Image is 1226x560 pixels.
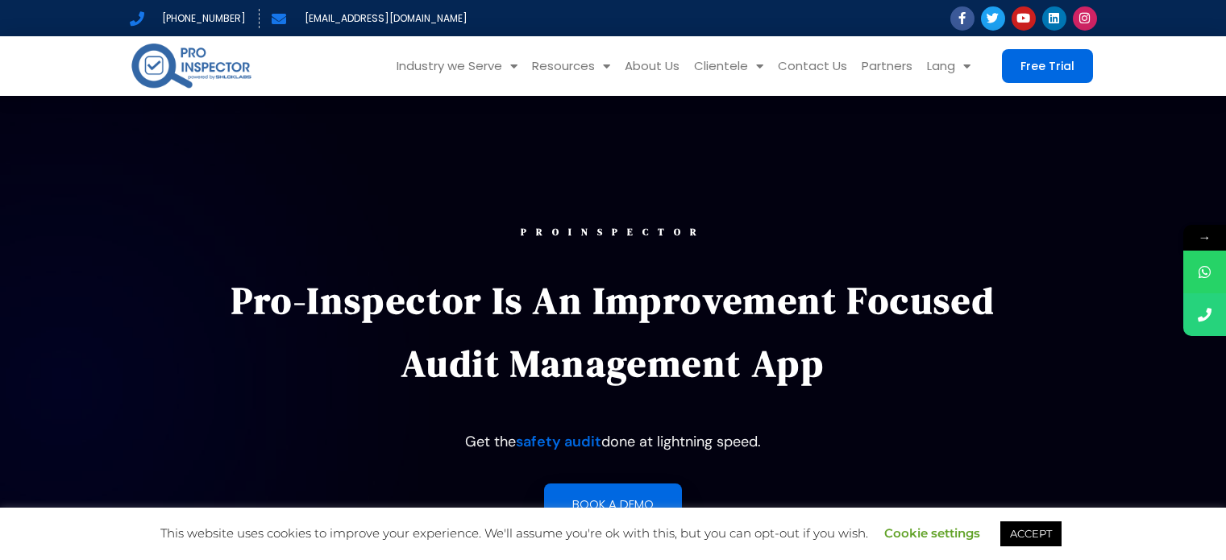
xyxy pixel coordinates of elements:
[516,432,601,451] a: safety audit
[208,227,1019,237] div: PROINSPECTOR
[389,36,525,96] a: Industry we Serve
[1020,60,1074,72] span: Free Trial
[687,36,771,96] a: Clientele
[278,36,978,96] nav: Menu
[884,525,980,541] a: Cookie settings
[544,483,682,525] a: Book a demo
[158,9,246,28] span: [PHONE_NUMBER]
[920,36,978,96] a: Lang
[160,525,1066,541] span: This website uses cookies to improve your experience. We'll assume you're ok with this, but you c...
[572,498,654,510] span: Book a demo
[1000,521,1062,546] a: ACCEPT
[301,9,468,28] span: [EMAIL_ADDRESS][DOMAIN_NAME]
[525,36,617,96] a: Resources
[130,40,253,91] img: pro-inspector-logo
[272,9,468,28] a: [EMAIL_ADDRESS][DOMAIN_NAME]
[208,427,1019,456] p: Get the done at lightning speed.
[771,36,854,96] a: Contact Us
[1002,49,1093,83] a: Free Trial
[208,269,1019,395] p: Pro-Inspector is an improvement focused audit management app
[854,36,920,96] a: Partners
[1183,225,1226,251] span: →
[617,36,687,96] a: About Us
